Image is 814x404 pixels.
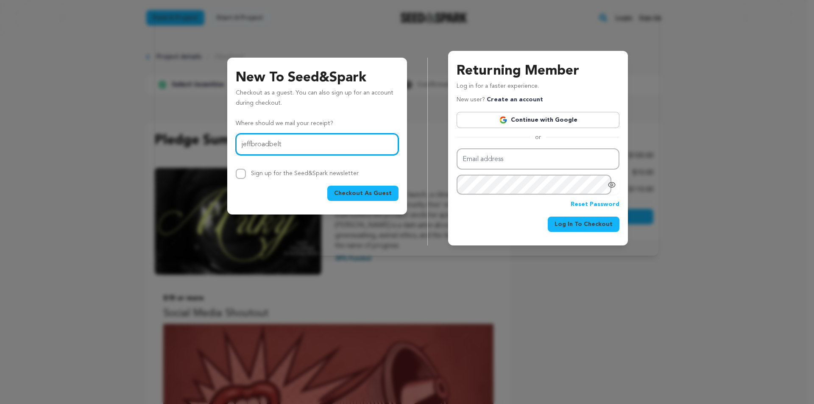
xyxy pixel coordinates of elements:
[555,220,613,228] span: Log In To Checkout
[530,133,546,142] span: or
[457,95,543,105] p: New user?
[499,116,507,124] img: Google logo
[236,134,399,155] input: Email address
[457,112,619,128] a: Continue with Google
[457,81,619,95] p: Log in for a faster experience.
[236,119,399,129] p: Where should we mail your receipt?
[236,88,399,112] p: Checkout as a guest. You can also sign up for an account during checkout.
[327,186,399,201] button: Checkout As Guest
[236,68,399,88] h3: New To Seed&Spark
[608,181,616,189] a: Show password as plain text. Warning: this will display your password on the screen.
[548,217,619,232] button: Log In To Checkout
[457,61,619,81] h3: Returning Member
[571,200,619,210] a: Reset Password
[457,148,619,170] input: Email address
[334,189,392,198] span: Checkout As Guest
[487,97,543,103] a: Create an account
[251,170,359,176] label: Sign up for the Seed&Spark newsletter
